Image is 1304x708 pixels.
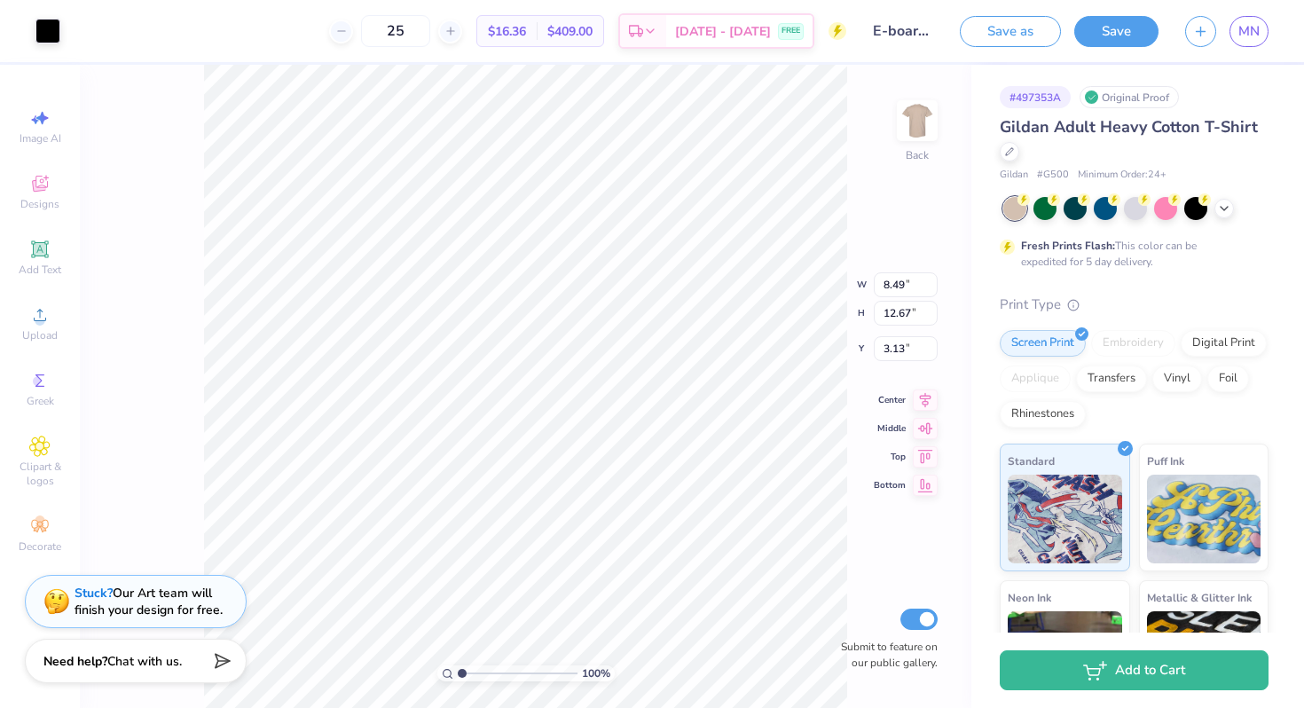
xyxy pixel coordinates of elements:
[1076,366,1147,392] div: Transfers
[1000,168,1028,183] span: Gildan
[675,22,771,41] span: [DATE] - [DATE]
[1008,588,1051,607] span: Neon Ink
[582,665,610,681] span: 100 %
[831,639,938,671] label: Submit to feature on our public gallery.
[1000,116,1258,138] span: Gildan Adult Heavy Cotton T-Shirt
[1078,168,1167,183] span: Minimum Order: 24 +
[1147,452,1184,470] span: Puff Ink
[874,422,906,435] span: Middle
[1000,330,1086,357] div: Screen Print
[1207,366,1249,392] div: Foil
[874,451,906,463] span: Top
[1000,295,1269,315] div: Print Type
[19,263,61,277] span: Add Text
[488,22,526,41] span: $16.36
[1181,330,1267,357] div: Digital Print
[899,103,935,138] img: Back
[75,585,223,618] div: Our Art team will finish your design for free.
[1008,452,1055,470] span: Standard
[20,197,59,211] span: Designs
[860,13,947,49] input: Untitled Design
[547,22,593,41] span: $409.00
[107,653,182,670] span: Chat with us.
[1000,86,1071,108] div: # 497353A
[960,16,1061,47] button: Save as
[1091,330,1175,357] div: Embroidery
[9,460,71,488] span: Clipart & logos
[1021,239,1115,253] strong: Fresh Prints Flash:
[1037,168,1069,183] span: # G500
[1000,366,1071,392] div: Applique
[1238,21,1260,42] span: MN
[1147,611,1261,700] img: Metallic & Glitter Ink
[19,539,61,554] span: Decorate
[1152,366,1202,392] div: Vinyl
[75,585,113,602] strong: Stuck?
[1000,401,1086,428] div: Rhinestones
[874,394,906,406] span: Center
[874,479,906,492] span: Bottom
[1147,475,1261,563] img: Puff Ink
[782,25,800,37] span: FREE
[1008,475,1122,563] img: Standard
[1080,86,1179,108] div: Original Proof
[1008,611,1122,700] img: Neon Ink
[22,328,58,342] span: Upload
[1229,16,1269,47] a: MN
[43,653,107,670] strong: Need help?
[361,15,430,47] input: – –
[1000,650,1269,690] button: Add to Cart
[1074,16,1159,47] button: Save
[27,394,54,408] span: Greek
[1147,588,1252,607] span: Metallic & Glitter Ink
[1021,238,1239,270] div: This color can be expedited for 5 day delivery.
[906,147,929,163] div: Back
[20,131,61,146] span: Image AI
